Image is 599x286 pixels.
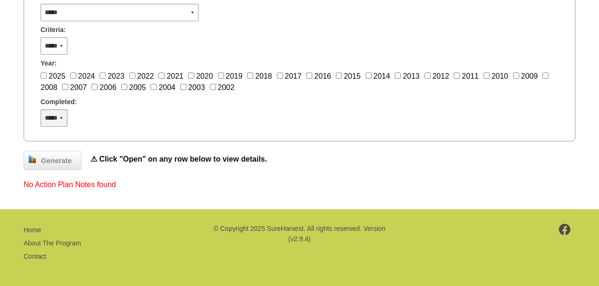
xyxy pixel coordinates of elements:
span: No Action Plan Notes found [24,180,116,188]
span: Criteria: [41,25,66,35]
label: 2018 [255,72,272,80]
label: 2007 [70,83,87,91]
label: 2024 [78,72,95,80]
label: 2011 [462,72,479,80]
label: 2019 [226,72,243,80]
label: 2003 [188,83,205,91]
label: 2002 [218,83,235,91]
label: 2014 [374,72,391,80]
label: 2021 [166,72,183,80]
label: 2010 [491,72,508,80]
p: © Copyright 2025 SureHarvest. All rights reserved. Version (v2.9.4) [212,223,387,245]
span: Generate [36,155,76,166]
label: 2025 [49,72,66,80]
img: chart_bar.png [29,155,36,163]
span: Year: [41,58,57,68]
label: 2022 [137,72,154,80]
label: 2009 [521,72,538,80]
label: 2017 [285,72,302,80]
span: Completed: [41,97,77,107]
div: ⚠ Click "Open" on any row below to view details. [91,154,267,165]
label: 2023 [108,72,125,80]
label: 2004 [158,83,175,91]
label: 2013 [403,72,420,80]
label: 2006 [100,83,116,91]
img: footer-facebook.png [559,224,571,235]
a: Generate [24,151,82,171]
label: 2016 [314,72,331,80]
label: 2012 [433,72,449,80]
a: Home [24,226,41,234]
a: Contact [24,253,46,260]
label: 2008 [41,83,58,91]
label: 2015 [344,72,361,80]
label: 2005 [129,83,146,91]
a: About The Program [24,239,81,247]
label: 2020 [196,72,213,80]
